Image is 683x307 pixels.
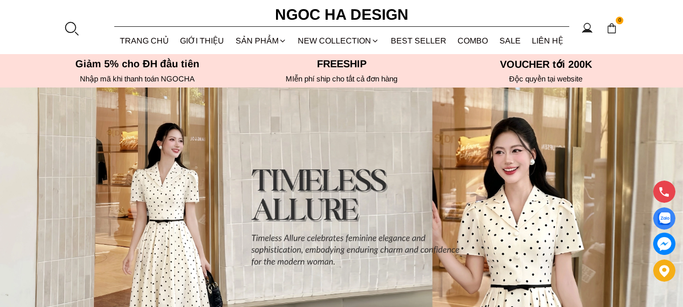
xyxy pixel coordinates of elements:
a: BEST SELLER [385,27,452,54]
h6: Độc quyền tại website [447,74,645,83]
a: NEW COLLECTION [292,27,385,54]
a: TRANG CHỦ [114,27,175,54]
font: Freeship [317,58,367,69]
div: SẢN PHẨM [230,27,293,54]
a: Display image [653,207,675,230]
font: Giảm 5% cho ĐH đầu tiên [75,58,199,69]
h6: MIễn phí ship cho tất cả đơn hàng [243,74,441,83]
a: SALE [494,27,527,54]
a: messenger [653,233,675,255]
a: GIỚI THIỆU [174,27,230,54]
font: Nhập mã khi thanh toán NGOCHA [80,74,195,83]
a: LIÊN HỆ [526,27,569,54]
h5: VOUCHER tới 200K [447,58,645,70]
img: Display image [658,212,670,225]
span: 0 [616,17,624,25]
a: Ngoc Ha Design [266,3,418,27]
img: img-CART-ICON-ksit0nf1 [606,23,617,34]
a: Combo [452,27,494,54]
